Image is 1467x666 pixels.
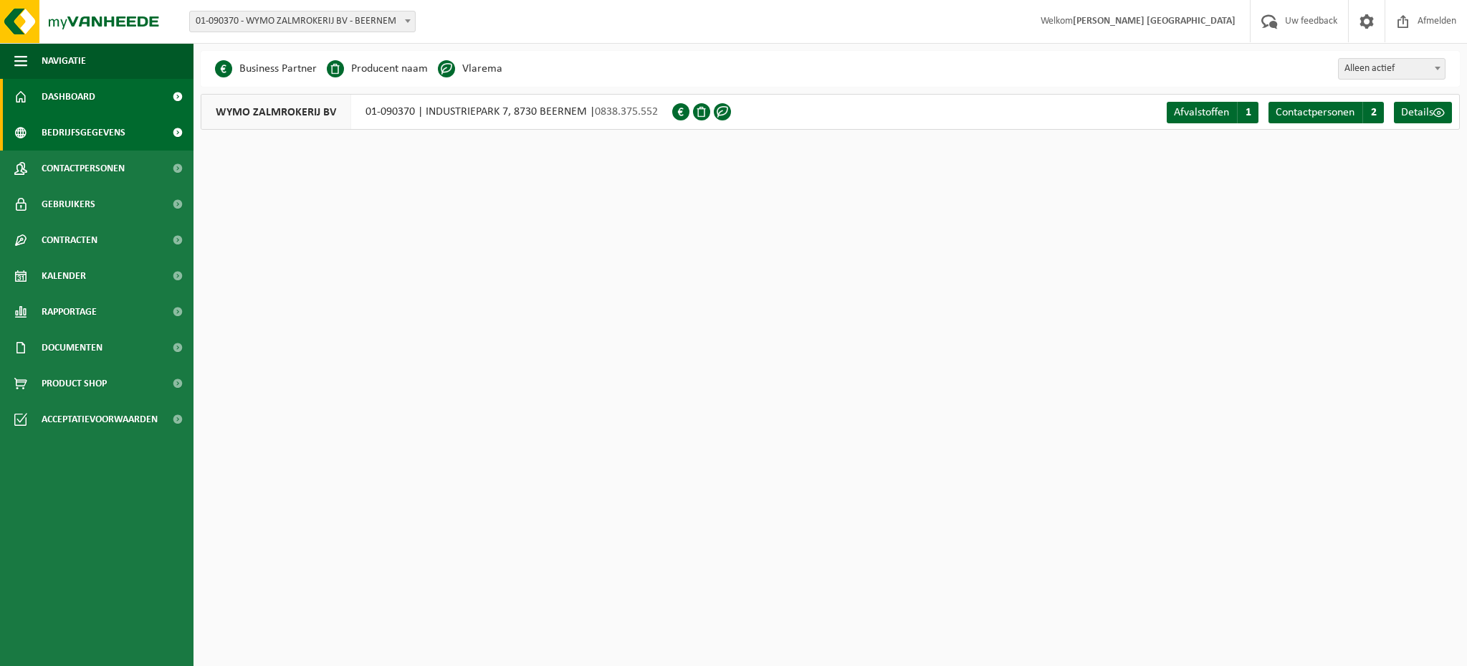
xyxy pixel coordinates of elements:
span: Navigatie [42,43,86,79]
span: Details [1401,107,1433,118]
span: Alleen actief [1339,59,1445,79]
span: Contactpersonen [42,151,125,186]
span: 0838.375.552 [595,106,658,118]
strong: [PERSON_NAME] [GEOGRAPHIC_DATA] [1073,16,1236,27]
span: 01-090370 - WYMO ZALMROKERIJ BV - BEERNEM [190,11,415,32]
span: Dashboard [42,79,95,115]
a: Details [1394,102,1452,123]
span: Rapportage [42,294,97,330]
div: 01-090370 | INDUSTRIEPARK 7, 8730 BEERNEM | [201,94,672,130]
span: Bedrijfsgegevens [42,115,125,151]
span: Contracten [42,222,97,258]
li: Vlarema [438,58,502,80]
span: Kalender [42,258,86,294]
span: Gebruikers [42,186,95,222]
span: Alleen actief [1338,58,1446,80]
span: Product Shop [42,366,107,401]
span: 01-090370 - WYMO ZALMROKERIJ BV - BEERNEM [189,11,416,32]
span: Contactpersonen [1276,107,1354,118]
span: 2 [1362,102,1384,123]
span: WYMO ZALMROKERIJ BV [201,95,351,129]
li: Producent naam [327,58,428,80]
span: Afvalstoffen [1174,107,1229,118]
span: 1 [1237,102,1258,123]
span: Documenten [42,330,102,366]
span: Acceptatievoorwaarden [42,401,158,437]
a: Afvalstoffen 1 [1167,102,1258,123]
a: Contactpersonen 2 [1268,102,1384,123]
li: Business Partner [215,58,317,80]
